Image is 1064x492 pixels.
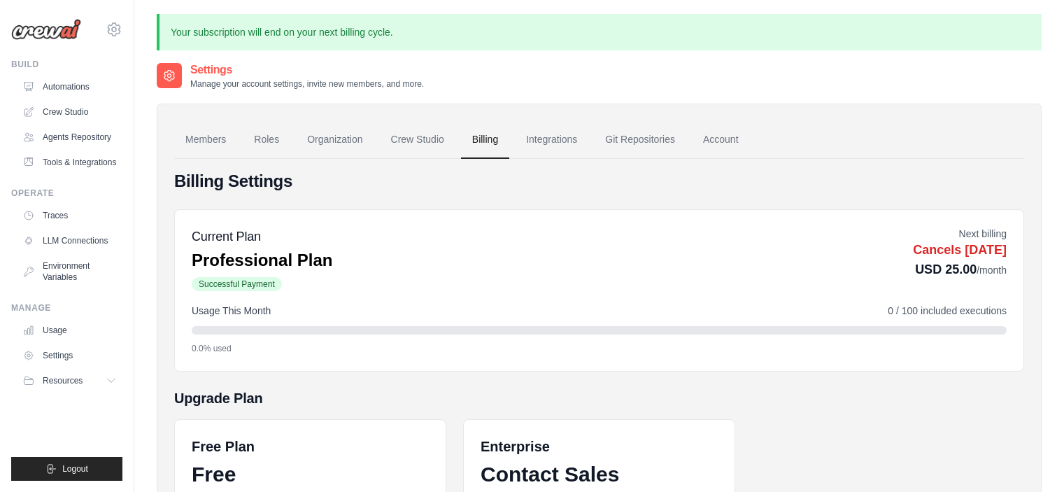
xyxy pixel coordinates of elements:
[192,227,332,246] h5: Current Plan
[174,388,1024,408] h5: Upgrade Plan
[692,121,750,159] a: Account
[594,121,686,159] a: Git Repositories
[43,375,83,386] span: Resources
[888,304,1007,318] span: 0 / 100 included executions
[17,370,122,392] button: Resources
[913,260,1007,279] p: USD 25.00
[994,425,1064,492] iframe: Chat Widget
[190,62,424,78] h2: Settings
[62,463,88,475] span: Logout
[192,343,232,354] span: 0.0% used
[913,227,1007,241] p: Next billing
[17,204,122,227] a: Traces
[461,121,509,159] a: Billing
[380,121,455,159] a: Crew Studio
[190,78,424,90] p: Manage your account settings, invite new members, and more.
[11,302,122,314] div: Manage
[174,170,1024,192] h4: Billing Settings
[243,121,290,159] a: Roles
[192,277,282,291] span: Successful Payment
[174,121,237,159] a: Members
[481,437,718,456] h6: Enterprise
[913,243,1007,257] span: Cancels [DATE]
[17,151,122,174] a: Tools & Integrations
[17,76,122,98] a: Automations
[17,230,122,252] a: LLM Connections
[192,249,332,272] p: Professional Plan
[17,344,122,367] a: Settings
[17,126,122,148] a: Agents Repository
[11,188,122,199] div: Operate
[977,265,1007,276] span: /month
[11,59,122,70] div: Build
[17,101,122,123] a: Crew Studio
[11,457,122,481] button: Logout
[481,462,718,487] div: Contact Sales
[192,304,271,318] span: Usage This Month
[192,437,255,456] h6: Free Plan
[11,19,81,40] img: Logo
[192,462,429,487] div: Free
[296,121,374,159] a: Organization
[17,319,122,342] a: Usage
[17,255,122,288] a: Environment Variables
[515,121,588,159] a: Integrations
[157,14,1042,50] p: Your subscription will end on your next billing cycle.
